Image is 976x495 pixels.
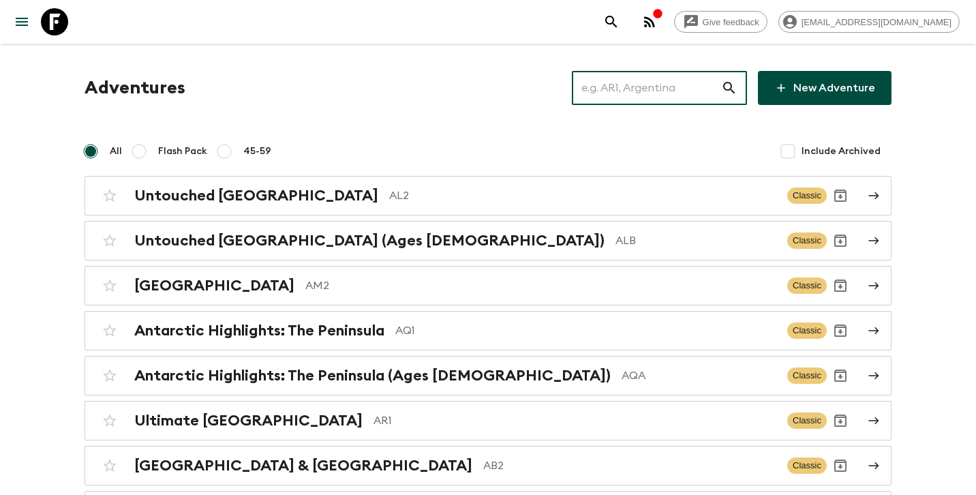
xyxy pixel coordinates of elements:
[787,457,827,474] span: Classic
[758,71,891,105] a: New Adventure
[572,69,721,107] input: e.g. AR1, Argentina
[598,8,625,35] button: search adventures
[85,356,891,395] a: Antarctic Highlights: The Peninsula (Ages [DEMOGRAPHIC_DATA])AQAClassicArchive
[389,187,776,204] p: AL2
[787,322,827,339] span: Classic
[622,367,776,384] p: AQA
[827,452,854,479] button: Archive
[158,145,207,158] span: Flash Pack
[85,266,891,305] a: [GEOGRAPHIC_DATA]AM2ClassicArchive
[787,367,827,384] span: Classic
[695,17,767,27] span: Give feedback
[787,232,827,249] span: Classic
[243,145,271,158] span: 45-59
[674,11,767,33] a: Give feedback
[373,412,776,429] p: AR1
[827,182,854,209] button: Archive
[395,322,776,339] p: AQ1
[134,277,294,295] h2: [GEOGRAPHIC_DATA]
[85,176,891,215] a: Untouched [GEOGRAPHIC_DATA]AL2ClassicArchive
[110,145,122,158] span: All
[134,457,472,475] h2: [GEOGRAPHIC_DATA] & [GEOGRAPHIC_DATA]
[85,311,891,350] a: Antarctic Highlights: The PeninsulaAQ1ClassicArchive
[85,446,891,485] a: [GEOGRAPHIC_DATA] & [GEOGRAPHIC_DATA]AB2ClassicArchive
[134,232,605,250] h2: Untouched [GEOGRAPHIC_DATA] (Ages [DEMOGRAPHIC_DATA])
[134,187,378,205] h2: Untouched [GEOGRAPHIC_DATA]
[134,322,384,340] h2: Antarctic Highlights: The Peninsula
[827,227,854,254] button: Archive
[85,401,891,440] a: Ultimate [GEOGRAPHIC_DATA]AR1ClassicArchive
[85,74,185,102] h1: Adventures
[615,232,776,249] p: ALB
[827,272,854,299] button: Archive
[483,457,776,474] p: AB2
[305,277,776,294] p: AM2
[827,317,854,344] button: Archive
[802,145,881,158] span: Include Archived
[794,17,959,27] span: [EMAIL_ADDRESS][DOMAIN_NAME]
[787,412,827,429] span: Classic
[134,412,363,430] h2: Ultimate [GEOGRAPHIC_DATA]
[827,362,854,389] button: Archive
[787,277,827,294] span: Classic
[778,11,960,33] div: [EMAIL_ADDRESS][DOMAIN_NAME]
[85,221,891,260] a: Untouched [GEOGRAPHIC_DATA] (Ages [DEMOGRAPHIC_DATA])ALBClassicArchive
[134,367,611,385] h2: Antarctic Highlights: The Peninsula (Ages [DEMOGRAPHIC_DATA])
[8,8,35,35] button: menu
[787,187,827,204] span: Classic
[827,407,854,434] button: Archive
